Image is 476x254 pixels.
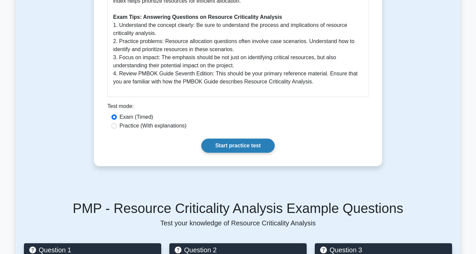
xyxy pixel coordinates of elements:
[120,122,186,130] label: Practice (With explanations)
[24,219,452,227] p: Test your knowledge of Resource Criticality Analysis
[120,113,153,121] label: Exam (Timed)
[29,246,156,254] h5: Question 1
[201,139,274,153] a: Start practice test
[107,102,369,113] div: Test mode:
[175,246,301,254] h5: Question 2
[113,14,282,20] b: Exam Tips: Answering Questions on Resource Criticality Analysis
[320,246,447,254] h5: Question 3
[24,200,452,216] h5: PMP - Resource Criticality Analysis Example Questions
